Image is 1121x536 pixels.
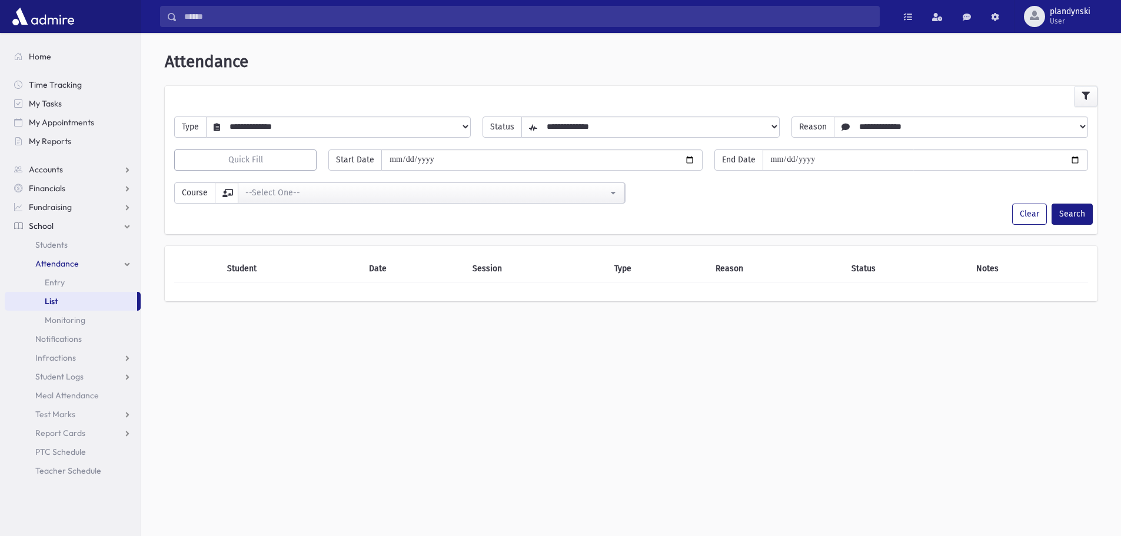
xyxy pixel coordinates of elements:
[844,255,969,282] th: Status
[1050,7,1090,16] span: plandynski
[5,292,137,311] a: List
[35,352,76,363] span: Infractions
[5,348,141,367] a: Infractions
[174,116,207,138] span: Type
[5,217,141,235] a: School
[362,255,465,282] th: Date
[969,255,1088,282] th: Notes
[35,258,79,269] span: Attendance
[5,461,141,480] a: Teacher Schedule
[1050,16,1090,26] span: User
[174,149,317,171] button: Quick Fill
[5,386,141,405] a: Meal Attendance
[29,51,51,62] span: Home
[174,182,215,204] span: Course
[45,315,85,325] span: Monitoring
[5,235,141,254] a: Students
[607,255,709,282] th: Type
[791,116,834,138] span: Reason
[165,52,248,71] span: Attendance
[5,198,141,217] a: Fundraising
[177,6,879,27] input: Search
[220,255,362,282] th: Student
[5,179,141,198] a: Financials
[5,424,141,442] a: Report Cards
[1012,204,1047,225] button: Clear
[465,255,607,282] th: Session
[5,367,141,386] a: Student Logs
[5,113,141,132] a: My Appointments
[5,273,141,292] a: Entry
[245,187,608,199] div: --Select One--
[35,371,84,382] span: Student Logs
[29,221,54,231] span: School
[29,164,63,175] span: Accounts
[45,277,65,288] span: Entry
[5,47,141,66] a: Home
[5,94,141,113] a: My Tasks
[35,409,75,420] span: Test Marks
[5,132,141,151] a: My Reports
[1052,204,1093,225] button: Search
[5,160,141,179] a: Accounts
[35,334,82,344] span: Notifications
[5,254,141,273] a: Attendance
[29,136,71,147] span: My Reports
[9,5,77,28] img: AdmirePro
[5,311,141,329] a: Monitoring
[5,329,141,348] a: Notifications
[714,149,763,171] span: End Date
[29,183,65,194] span: Financials
[35,428,85,438] span: Report Cards
[35,447,86,457] span: PTC Schedule
[45,296,58,307] span: List
[35,465,101,476] span: Teacher Schedule
[5,442,141,461] a: PTC Schedule
[29,79,82,90] span: Time Tracking
[35,239,68,250] span: Students
[29,117,94,128] span: My Appointments
[328,149,382,171] span: Start Date
[5,75,141,94] a: Time Tracking
[29,98,62,109] span: My Tasks
[35,390,99,401] span: Meal Attendance
[5,405,141,424] a: Test Marks
[228,155,263,165] span: Quick Fill
[483,116,522,138] span: Status
[238,182,625,204] button: --Select One--
[708,255,844,282] th: Reason
[29,202,72,212] span: Fundraising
